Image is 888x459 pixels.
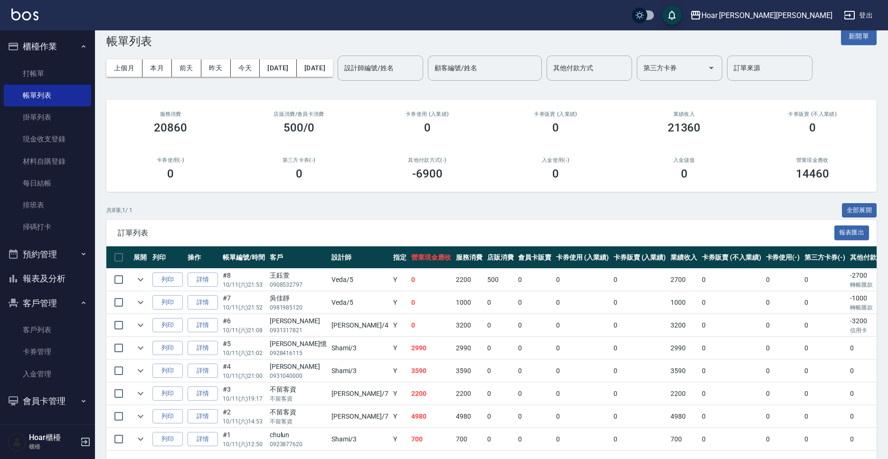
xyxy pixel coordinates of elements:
td: Y [391,405,409,428]
th: 卡券販賣 (入業績) [611,246,669,269]
td: 0 [611,428,669,450]
p: 櫃檯 [29,442,77,451]
td: 0 [516,405,554,428]
button: 今天 [231,59,260,77]
h2: 入金使用(-) [503,157,608,163]
td: 0 [516,314,554,337]
h3: 0 [681,167,688,180]
div: Hoar [PERSON_NAME][PERSON_NAME] [701,9,832,21]
td: 0 [409,269,453,291]
h2: 營業現金應收 [760,157,865,163]
td: [PERSON_NAME] /7 [329,405,391,428]
td: 0 [554,383,611,405]
td: Veda /5 [329,291,391,314]
td: #3 [220,383,267,405]
td: 700 [409,428,453,450]
th: 展開 [131,246,150,269]
button: 列印 [152,295,183,310]
a: 排班表 [4,194,91,216]
h2: 店販消費 /會員卡消費 [246,111,351,117]
td: 0 [764,383,803,405]
td: 0 [554,360,611,382]
a: 掛單列表 [4,106,91,128]
h3: 0 [552,167,559,180]
button: expand row [133,409,148,423]
th: 設計師 [329,246,391,269]
p: 0923877620 [270,440,327,449]
button: 預約管理 [4,242,91,267]
button: 列印 [152,432,183,447]
td: Y [391,428,409,450]
button: expand row [133,364,148,378]
a: 詳情 [188,364,218,378]
td: 1000 [668,291,699,314]
p: 0931040000 [270,372,327,380]
th: 第三方卡券(-) [802,246,848,269]
button: expand row [133,318,148,332]
a: 帳單列表 [4,84,91,106]
td: 4980 [409,405,453,428]
h2: 入金儲值 [631,157,737,163]
p: 0931317821 [270,326,327,335]
td: 2200 [453,269,485,291]
td: Y [391,337,409,359]
div: 不留客資 [270,407,327,417]
a: 現金收支登錄 [4,128,91,150]
p: 10/11 (六) 21:53 [223,281,265,289]
p: 共 8 筆, 1 / 1 [106,206,132,215]
td: 0 [516,360,554,382]
button: expand row [133,272,148,287]
th: 指定 [391,246,409,269]
td: 0 [554,269,611,291]
button: 新開單 [841,28,877,45]
a: 詳情 [188,409,218,424]
td: 0 [699,291,763,314]
button: 報表及分析 [4,266,91,291]
td: 0 [554,291,611,314]
td: 700 [668,428,699,450]
td: 0 [802,314,848,337]
td: 2700 [668,269,699,291]
td: 0 [699,314,763,337]
p: 10/11 (六) 12:50 [223,440,265,449]
button: 報表匯出 [834,225,869,240]
th: 卡券使用 (入業績) [554,246,611,269]
h3: 0 [552,121,559,134]
td: 0 [699,337,763,359]
td: 0 [802,428,848,450]
button: expand row [133,432,148,446]
p: 不留客資 [270,417,327,426]
td: 0 [554,314,611,337]
td: 0 [802,291,848,314]
td: 0 [409,291,453,314]
h3: 帳單列表 [106,35,152,48]
h2: 卡券使用 (入業績) [375,111,480,117]
a: 詳情 [188,318,218,333]
td: 0 [516,291,554,314]
button: 本月 [142,59,172,77]
h3: 20860 [154,121,187,134]
td: 0 [764,360,803,382]
a: 報表匯出 [834,228,869,237]
th: 卡券使用(-) [764,246,803,269]
td: 3200 [453,314,485,337]
td: 0 [764,269,803,291]
button: [DATE] [297,59,333,77]
td: 0 [699,383,763,405]
td: #5 [220,337,267,359]
button: [DATE] [260,59,296,77]
p: 10/11 (六) 21:52 [223,303,265,312]
td: 0 [611,405,669,428]
td: #8 [220,269,267,291]
th: 服務消費 [453,246,485,269]
h3: -6900 [412,167,443,180]
th: 操作 [185,246,220,269]
td: Shami /3 [329,360,391,382]
img: Person [8,432,27,451]
th: 帳單編號/時間 [220,246,267,269]
button: 會員卡管理 [4,389,91,413]
td: Shami /3 [329,428,391,450]
a: 新開單 [841,31,877,40]
td: 700 [453,428,485,450]
p: 10/11 (六) 21:02 [223,349,265,357]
